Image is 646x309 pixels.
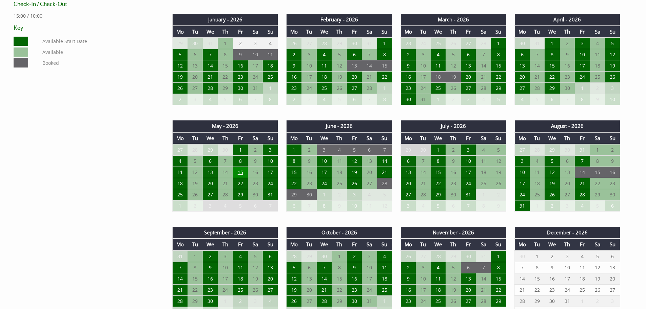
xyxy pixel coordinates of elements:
[347,132,362,144] th: Fr
[263,49,278,60] td: 11
[362,132,377,144] th: Sa
[400,72,415,83] td: 16
[575,144,590,156] td: 31
[347,83,362,94] td: 27
[263,60,278,72] td: 18
[416,94,431,105] td: 31
[287,132,301,144] th: Mo
[218,38,233,49] td: 1
[431,94,446,105] td: 1
[491,132,506,144] th: Su
[400,83,415,94] td: 23
[14,1,160,7] h3: Check-In / Check-Out
[173,144,188,156] td: 27
[188,155,202,167] td: 5
[545,144,560,156] td: 29
[545,49,560,60] td: 8
[263,144,278,156] td: 3
[377,60,392,72] td: 15
[41,58,158,67] dd: Booked
[560,132,575,144] th: Th
[377,38,392,49] td: 1
[530,60,545,72] td: 14
[188,132,202,144] th: Tu
[263,132,278,144] th: Su
[233,144,248,156] td: 1
[233,38,248,49] td: 2
[203,167,218,178] td: 13
[263,94,278,105] td: 8
[590,94,605,105] td: 9
[545,83,560,94] td: 29
[173,72,188,83] td: 19
[416,38,431,49] td: 24
[461,49,476,60] td: 6
[491,38,506,49] td: 1
[362,83,377,94] td: 28
[476,144,491,156] td: 4
[347,26,362,38] th: Fr
[560,144,575,156] td: 30
[575,83,590,94] td: 1
[347,60,362,72] td: 13
[188,94,202,105] td: 3
[461,72,476,83] td: 20
[431,72,446,83] td: 18
[203,49,218,60] td: 7
[400,26,415,38] th: Mo
[514,38,529,49] td: 30
[431,38,446,49] td: 25
[317,49,332,60] td: 4
[41,37,158,46] dd: Available Start Date
[575,72,590,83] td: 24
[590,26,605,38] th: Sa
[560,155,575,167] td: 6
[590,49,605,60] td: 11
[173,26,188,38] th: Mo
[362,72,377,83] td: 21
[301,94,316,105] td: 3
[332,94,347,105] td: 5
[347,49,362,60] td: 6
[263,38,278,49] td: 4
[446,38,461,49] td: 26
[431,26,446,38] th: We
[560,60,575,72] td: 16
[362,144,377,156] td: 6
[248,144,263,156] td: 2
[491,155,506,167] td: 12
[301,155,316,167] td: 9
[431,144,446,156] td: 1
[173,38,188,49] td: 29
[476,94,491,105] td: 4
[362,38,377,49] td: 31
[301,83,316,94] td: 24
[173,132,188,144] th: Mo
[248,155,263,167] td: 9
[545,26,560,38] th: We
[263,26,278,38] th: Su
[287,14,392,25] th: February - 2026
[461,132,476,144] th: Fr
[560,38,575,49] td: 2
[287,60,301,72] td: 9
[233,155,248,167] td: 8
[317,60,332,72] td: 11
[188,38,202,49] td: 30
[248,72,263,83] td: 24
[287,120,392,132] th: June - 2026
[203,132,218,144] th: We
[514,83,529,94] td: 27
[362,60,377,72] td: 14
[590,132,605,144] th: Sa
[514,144,529,156] td: 27
[461,94,476,105] td: 3
[560,49,575,60] td: 9
[461,26,476,38] th: Fr
[233,60,248,72] td: 16
[377,72,392,83] td: 22
[560,72,575,83] td: 23
[41,47,158,57] dd: Available
[203,72,218,83] td: 21
[545,94,560,105] td: 6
